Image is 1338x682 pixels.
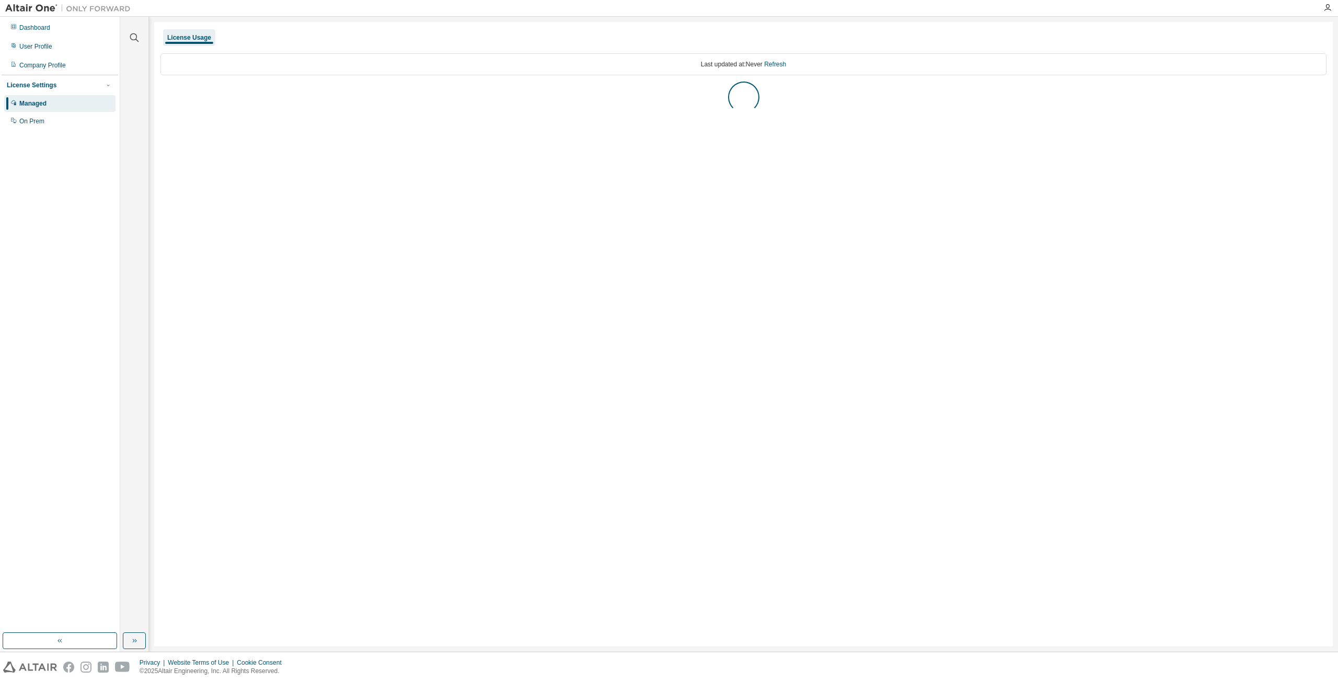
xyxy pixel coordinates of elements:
div: Website Terms of Use [168,658,237,667]
div: User Profile [19,42,52,51]
div: Privacy [140,658,168,667]
p: © 2025 Altair Engineering, Inc. All Rights Reserved. [140,667,288,676]
img: instagram.svg [80,662,91,673]
img: altair_logo.svg [3,662,57,673]
div: Dashboard [19,24,50,32]
div: Last updated at: Never [160,53,1327,75]
a: Refresh [764,61,786,68]
div: License Usage [167,33,211,42]
div: On Prem [19,117,44,125]
img: facebook.svg [63,662,74,673]
div: Cookie Consent [237,658,287,667]
img: linkedin.svg [98,662,109,673]
div: Company Profile [19,61,66,70]
div: Managed [19,99,47,108]
img: youtube.svg [115,662,130,673]
div: License Settings [7,81,56,89]
img: Altair One [5,3,136,14]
